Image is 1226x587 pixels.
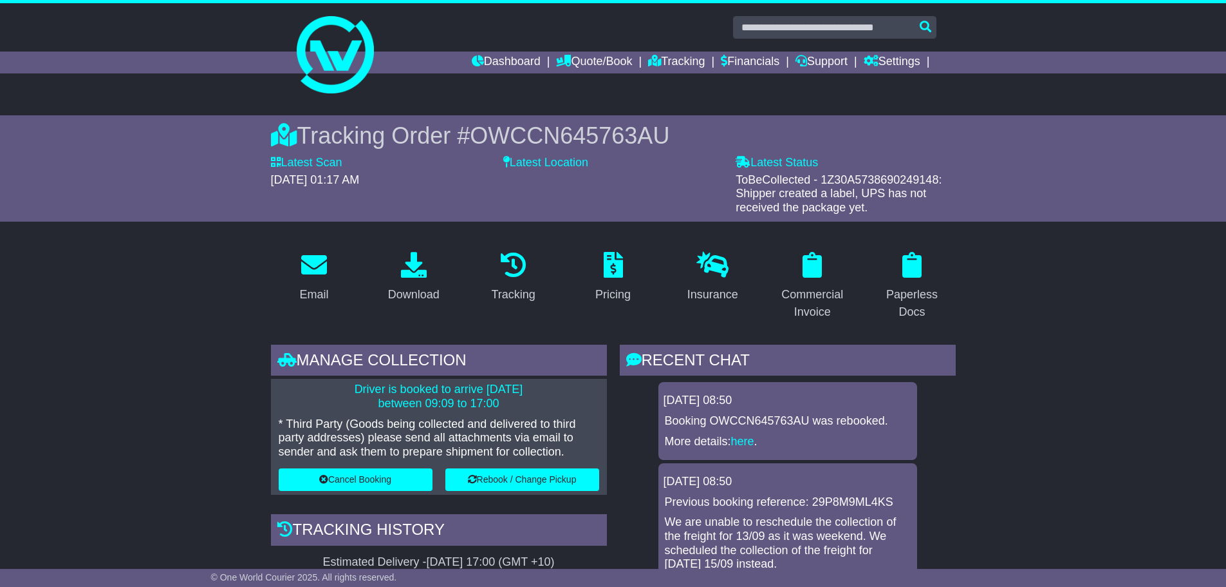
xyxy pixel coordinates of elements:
div: Download [388,286,440,303]
button: Rebook / Change Pickup [445,468,599,491]
label: Latest Scan [271,156,342,170]
p: Driver is booked to arrive [DATE] between 09:09 to 17:00 [279,383,599,410]
a: Settings [864,52,920,73]
div: Estimated Delivery - [271,555,607,570]
div: [DATE] 08:50 [664,394,912,408]
div: Pricing [595,286,631,303]
p: Booking OWCCN645763AU was rebooked. [665,414,911,428]
div: Manage collection [271,345,607,380]
a: Download [380,247,448,308]
a: Insurance [679,247,747,308]
a: Quote/Book [556,52,632,73]
span: [DATE] 01:17 AM [271,173,360,186]
div: RECENT CHAT [620,345,956,380]
p: More details: . [665,435,911,449]
span: OWCCN645763AU [470,122,669,149]
a: here [731,435,754,448]
p: Previous booking reference: 29P8M9ML4KS [665,496,911,510]
label: Latest Location [503,156,588,170]
a: Pricing [587,247,639,308]
a: Support [795,52,848,73]
div: Tracking [491,286,535,303]
a: Tracking [648,52,705,73]
div: Insurance [687,286,738,303]
div: Email [299,286,328,303]
a: Commercial Invoice [769,247,856,325]
span: © One World Courier 2025. All rights reserved. [211,572,397,582]
div: [DATE] 08:50 [664,475,912,489]
p: * Third Party (Goods being collected and delivered to third party addresses) please send all atta... [279,418,599,459]
div: [DATE] 17:00 (GMT +10) [427,555,555,570]
div: Commercial Invoice [777,286,848,321]
div: Tracking Order # [271,122,956,149]
div: Tracking history [271,514,607,549]
p: We are unable to reschedule the collection of the freight for 13/09 as it was weekend. We schedul... [665,515,911,571]
button: Cancel Booking [279,468,432,491]
a: Financials [721,52,779,73]
a: Tracking [483,247,543,308]
span: ToBeCollected - 1Z30A5738690249148: Shipper created a label, UPS has not received the package yet. [736,173,942,214]
label: Latest Status [736,156,818,170]
div: Paperless Docs [877,286,947,321]
a: Paperless Docs [869,247,956,325]
a: Email [291,247,337,308]
a: Dashboard [472,52,541,73]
